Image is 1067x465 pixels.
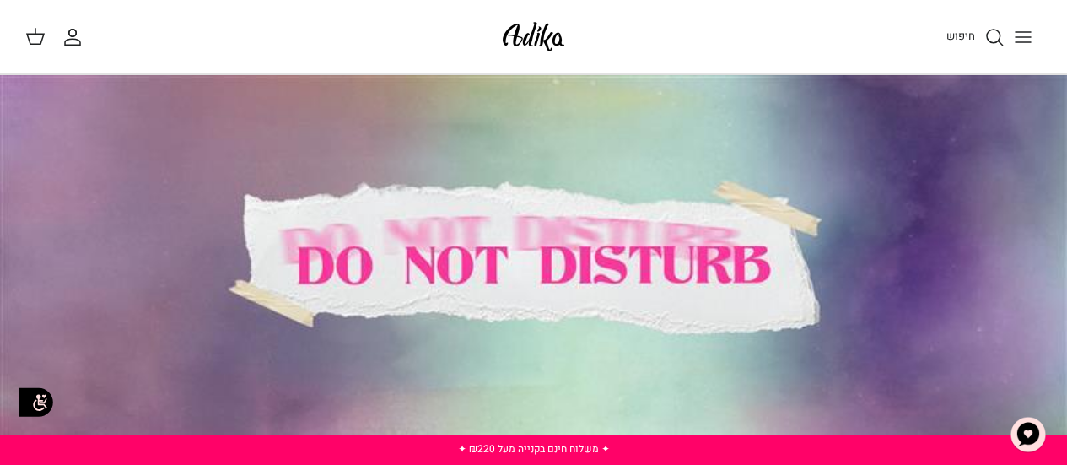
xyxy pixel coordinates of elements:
[1003,409,1054,460] button: צ'אט
[946,27,1005,47] a: חיפוש
[458,441,610,457] a: ✦ משלוח חינם בקנייה מעל ₪220 ✦
[498,17,569,57] img: Adika IL
[946,28,975,44] span: חיפוש
[62,27,89,47] a: החשבון שלי
[1005,19,1042,56] button: Toggle menu
[13,379,59,425] img: accessibility_icon02.svg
